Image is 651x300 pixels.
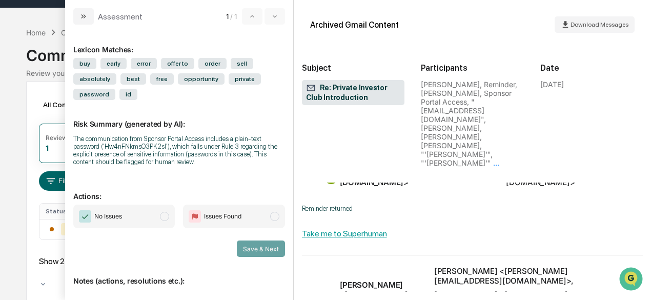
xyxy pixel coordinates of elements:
div: Review Required [46,134,95,142]
span: Pylon [102,173,124,181]
h2: Subject [302,63,405,73]
a: 🗄️Attestations [70,125,131,143]
p: Actions: [73,179,285,201]
div: Show 25 [39,256,100,266]
span: offer to [161,58,194,69]
div: 🗄️ [74,130,83,138]
span: buy [73,58,96,69]
span: / 1 [230,12,239,21]
button: Start new chat [174,81,187,93]
span: best [120,73,146,85]
span: 1 [226,12,229,21]
span: Issues Found [204,211,241,222]
button: Filters [39,171,84,191]
span: password [73,89,115,100]
img: 1746055101610-c473b297-6a78-478c-a979-82029cc54cd1 [10,78,29,96]
span: free [150,73,174,85]
div: Start new chat [35,78,168,88]
span: sell [231,58,253,69]
img: Flag [189,210,201,223]
div: Lexicon Matches: [73,33,285,54]
span: id [119,89,137,100]
a: 🖐️Preclearance [6,125,70,143]
a: Take me to Superhuman [302,229,387,238]
button: Download Messages [555,16,635,33]
div: Assessment [98,12,143,22]
span: Attestations [85,129,127,139]
div: 🖐️ [10,130,18,138]
p: How can we help? [10,21,187,37]
a: Powered byPylon [72,173,124,181]
p: Risk Summary (generated by AI): [73,107,285,128]
div: [PERSON_NAME], Reminder, [PERSON_NAME], Sponsor Portal Access, "[EMAIL_ADDRESS][DOMAIN_NAME]", [P... [421,80,524,167]
span: Preclearance [21,129,66,139]
button: Save & Next [237,241,285,257]
div: 🔎 [10,149,18,157]
div: Communications Archive [61,28,144,37]
div: [PERSON_NAME] <[PERSON_NAME][EMAIL_ADDRESS][DOMAIN_NAME]> , [434,266,621,286]
span: private [229,73,261,85]
span: error [131,58,157,69]
div: [DATE] [540,80,564,89]
div: Review your communication records across channels [26,69,625,77]
img: Checkmark [79,210,91,223]
span: Data Lookup [21,148,65,158]
div: We're available if you need us! [35,88,130,96]
span: Download Messages [571,21,628,28]
div: All Conversations [39,96,116,113]
p: Reminder returned [302,205,643,212]
span: Re: Private Investor Club Introduction [306,83,401,103]
div: Communications Archive [26,38,625,65]
th: Status [39,204,86,219]
div: The communication from Sponsor Portal Access includes a plain-text password ('Hw4nFNkmsO3PK2sI'),... [73,135,285,166]
h2: Date [540,63,643,73]
div: 1 [46,144,49,152]
span: opportunity [178,73,225,85]
div: Home [26,28,46,37]
span: absolutely [73,73,116,85]
span: early [100,58,127,69]
span: order [198,58,227,69]
span: ... [493,158,499,167]
h2: Participants [421,63,524,73]
a: 🔎Data Lookup [6,144,69,163]
iframe: Open customer support [618,266,646,294]
div: Archived Gmail Content [310,20,399,30]
p: Notes (actions, resolutions etc.): [73,264,285,285]
span: No Issues [94,211,122,222]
